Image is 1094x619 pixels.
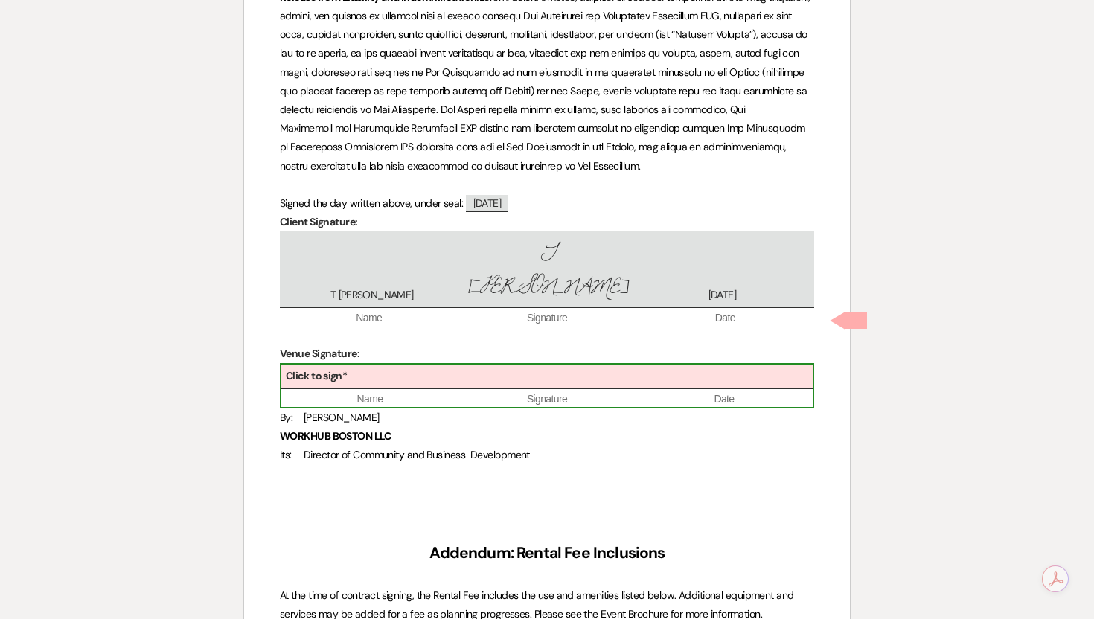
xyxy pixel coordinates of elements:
[635,288,810,303] span: [DATE]
[458,311,636,326] span: Signature
[466,195,509,212] span: [DATE]
[281,392,458,407] span: Name
[280,196,463,210] span: Signed the day written above, under seal:
[280,411,380,424] span: By: [PERSON_NAME]
[280,311,458,326] span: Name
[636,392,813,407] span: Date
[636,311,814,326] span: Date
[284,288,459,303] span: T [PERSON_NAME]
[286,369,347,382] b: Click to sign*
[280,347,359,360] strong: Venue Signature:
[280,215,357,228] strong: Client Signature:
[280,429,391,443] strong: WORKHUB BOSTON LLC
[459,239,634,302] span: T [PERSON_NAME]
[280,448,530,461] span: Its: Director of Community and Business Development
[458,392,636,407] span: Signature
[429,542,665,563] strong: Addendum: Rental Fee Inclusions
